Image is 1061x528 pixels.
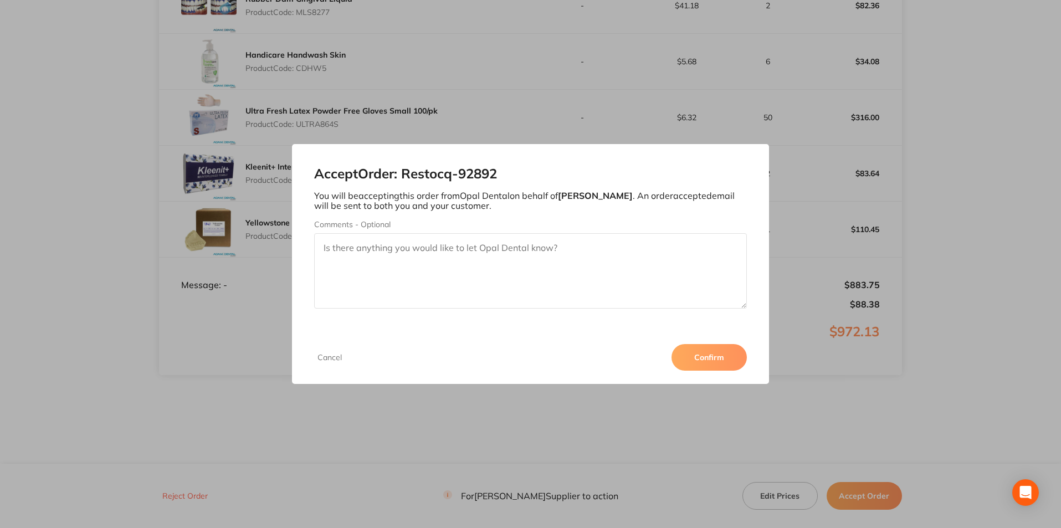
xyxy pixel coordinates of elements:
button: Confirm [672,344,747,371]
b: [PERSON_NAME] [558,190,633,201]
p: You will be accepting this order from Opal Dental on behalf of . An order accepted email will be ... [314,191,747,211]
label: Comments - Optional [314,220,747,229]
h2: Accept Order: Restocq- 92892 [314,166,747,182]
div: Open Intercom Messenger [1012,479,1039,506]
button: Cancel [314,352,345,362]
